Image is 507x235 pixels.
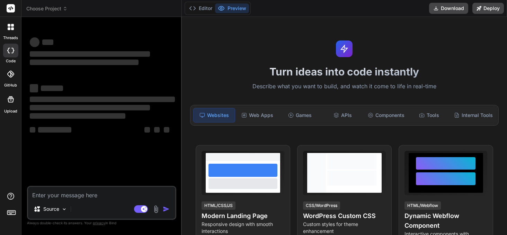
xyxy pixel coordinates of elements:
span: ‌ [30,97,175,102]
div: APIs [322,108,363,123]
button: Deploy [472,3,504,14]
div: Tools [409,108,450,123]
p: Always double-check its answers. Your in Bind [27,220,176,226]
img: attachment [152,205,160,213]
span: ‌ [38,127,71,133]
label: code [6,58,16,64]
span: ‌ [41,85,63,91]
p: Custom styles for theme enhancement [303,221,386,235]
span: ‌ [30,51,150,57]
p: Responsive design with smooth interactions [202,221,284,235]
span: Choose Project [26,5,68,12]
p: Describe what you want to build, and watch it come to life in real-time [186,82,503,91]
div: Internal Tools [451,108,496,123]
h4: WordPress Custom CSS [303,211,386,221]
span: ‌ [42,39,53,45]
span: ‌ [30,113,125,119]
div: HTML/CSS/JS [202,201,235,210]
img: Pick Models [61,206,67,212]
span: ‌ [30,105,150,110]
div: Web Apps [237,108,278,123]
div: HTML/Webflow [404,201,441,210]
span: ‌ [154,127,160,133]
h4: Modern Landing Page [202,211,284,221]
button: Download [429,3,468,14]
label: Upload [4,108,17,114]
span: privacy [93,221,105,225]
span: ‌ [30,37,39,47]
div: CSS/WordPress [303,201,340,210]
span: ‌ [144,127,150,133]
div: Components [365,108,407,123]
button: Preview [215,3,249,13]
span: ‌ [30,84,38,92]
span: ‌ [30,127,35,133]
img: icon [163,206,170,213]
div: Games [279,108,321,123]
button: Editor [186,3,215,13]
label: GitHub [4,82,17,88]
span: ‌ [164,127,169,133]
p: Source [43,206,59,213]
h1: Turn ideas into code instantly [186,65,503,78]
div: Websites [193,108,235,123]
label: threads [3,35,18,41]
span: ‌ [30,60,139,65]
h4: Dynamic Webflow Component [404,211,487,231]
